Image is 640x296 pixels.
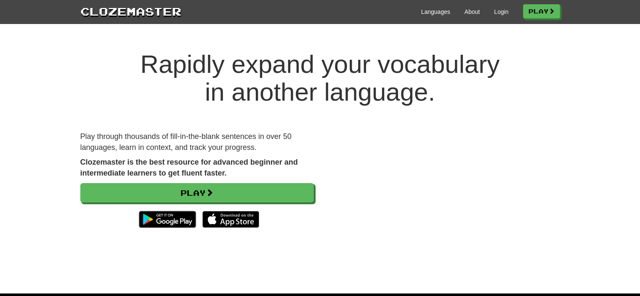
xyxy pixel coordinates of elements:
[465,8,480,16] a: About
[80,3,181,19] a: Clozemaster
[80,183,314,203] a: Play
[523,4,560,19] a: Play
[80,131,314,153] p: Play through thousands of fill-in-the-blank sentences in over 50 languages, learn in context, and...
[135,207,200,232] img: Get it on Google Play
[421,8,450,16] a: Languages
[80,158,298,177] strong: Clozemaster is the best resource for advanced beginner and intermediate learners to get fluent fa...
[494,8,508,16] a: Login
[202,211,259,228] img: Download_on_the_App_Store_Badge_US-UK_135x40-25178aeef6eb6b83b96f5f2d004eda3bffbb37122de64afbaef7...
